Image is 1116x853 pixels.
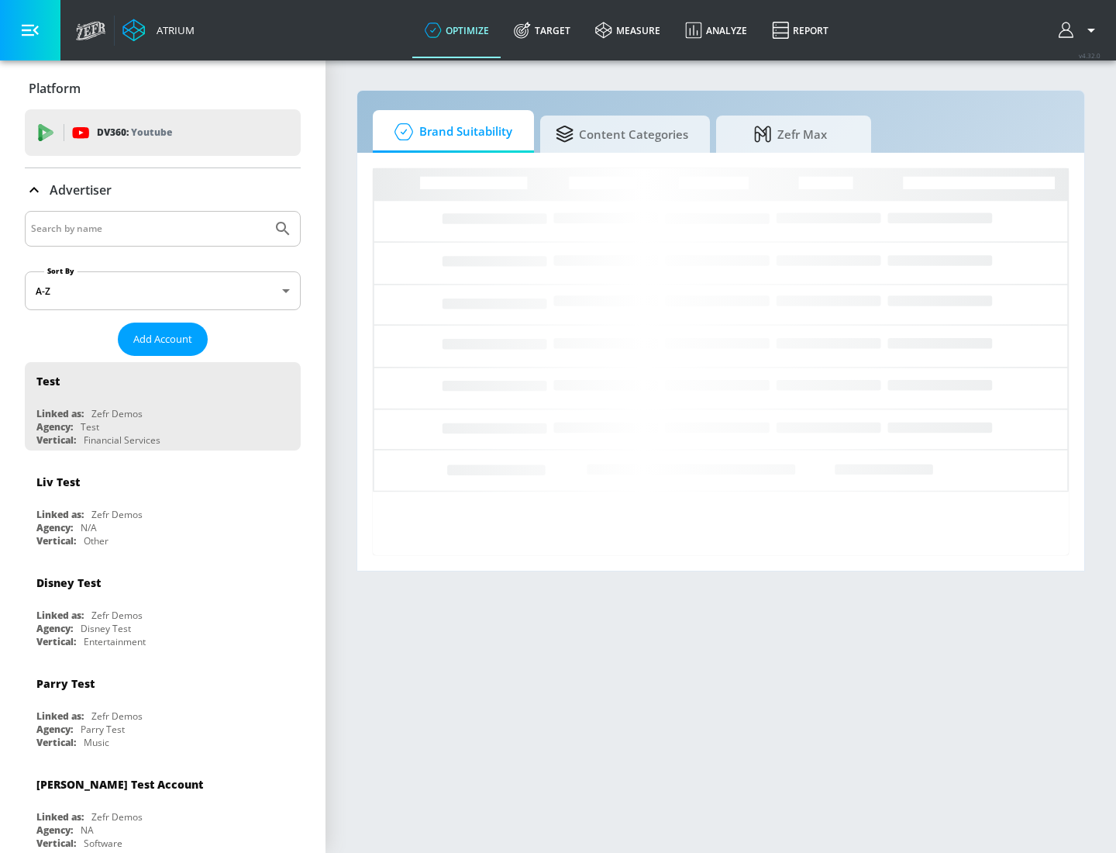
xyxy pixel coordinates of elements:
div: Entertainment [84,635,146,648]
div: Agency: [36,824,73,837]
div: Liv TestLinked as:Zefr DemosAgency:N/AVertical:Other [25,463,301,551]
a: optimize [412,2,501,58]
div: Zefr Demos [91,810,143,824]
span: Content Categories [556,116,688,153]
p: Advertiser [50,181,112,199]
div: TestLinked as:Zefr DemosAgency:TestVertical:Financial Services [25,362,301,451]
div: Financial Services [84,433,160,447]
span: v 4.32.0 [1079,51,1100,60]
span: Zefr Max [732,116,849,153]
div: Linked as: [36,407,84,420]
div: Platform [25,67,301,110]
a: Report [759,2,841,58]
div: Vertical: [36,837,76,850]
div: Linked as: [36,609,84,622]
div: Linked as: [36,710,84,723]
div: Agency: [36,723,73,736]
div: Disney Test [36,575,101,590]
div: Disney Test [81,622,131,635]
a: Analyze [673,2,759,58]
div: Zefr Demos [91,609,143,622]
div: Zefr Demos [91,508,143,521]
div: Agency: [36,420,73,433]
div: Test [81,420,99,433]
div: NA [81,824,94,837]
span: Brand Suitability [388,113,512,150]
div: Vertical: [36,736,76,749]
div: Liv Test [36,475,80,489]
a: Target [501,2,583,58]
p: Platform [29,80,81,97]
div: Test [36,374,60,389]
div: Linked as: [36,508,84,521]
p: Youtube [131,124,172,140]
div: Music [84,736,109,749]
div: Zefr Demos [91,710,143,723]
input: Search by name [31,219,266,239]
div: A-Z [25,271,301,310]
div: Atrium [150,23,195,37]
div: Agency: [36,622,73,635]
div: DV360: Youtube [25,109,301,156]
div: Software [84,837,122,850]
div: Vertical: [36,534,76,547]
div: Parry TestLinked as:Zefr DemosAgency:Parry TestVertical:Music [25,665,301,753]
div: N/A [81,521,97,534]
div: Vertical: [36,433,76,447]
a: Atrium [122,19,195,42]
div: Parry Test [36,676,95,691]
div: Disney TestLinked as:Zefr DemosAgency:Disney TestVertical:Entertainment [25,564,301,652]
button: Add Account [118,323,208,356]
div: Vertical: [36,635,76,648]
a: measure [583,2,673,58]
label: Sort By [44,266,77,276]
div: [PERSON_NAME] Test Account [36,777,203,792]
div: Zefr Demos [91,407,143,420]
span: Add Account [133,330,192,348]
div: Other [84,534,108,547]
div: Linked as: [36,810,84,824]
p: DV360: [97,124,172,141]
div: Advertiser [25,168,301,212]
div: Parry Test [81,723,125,736]
div: Agency: [36,521,73,534]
